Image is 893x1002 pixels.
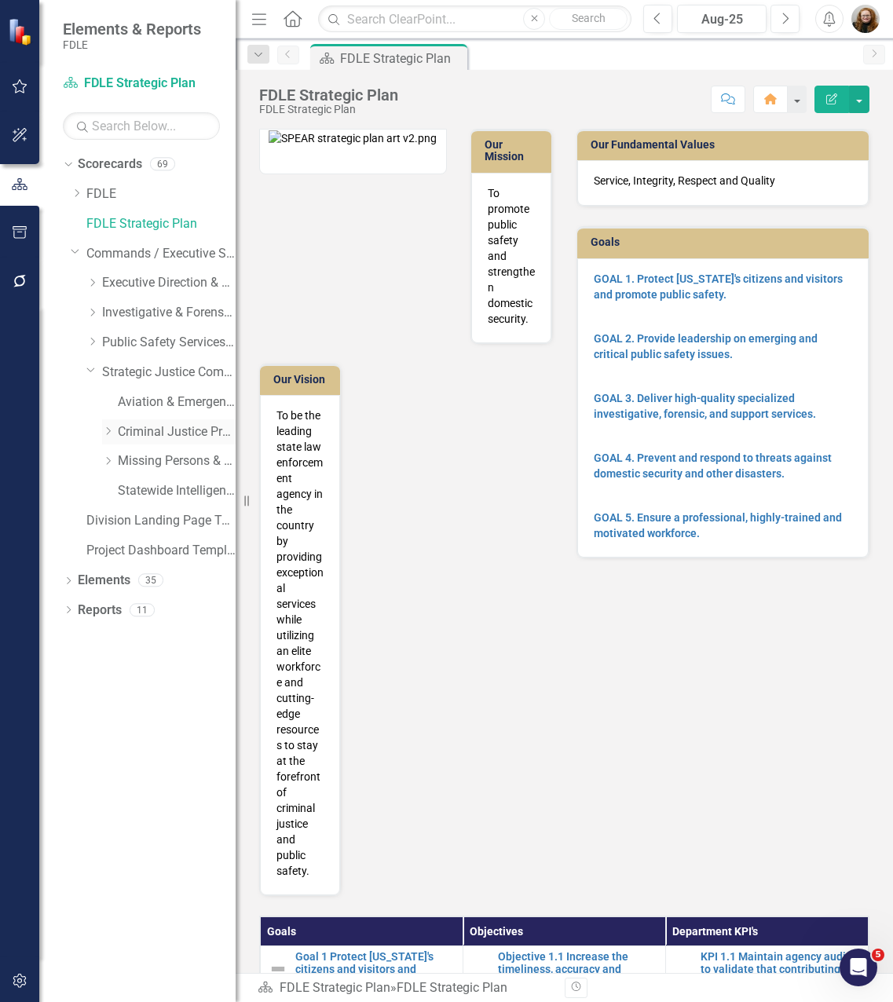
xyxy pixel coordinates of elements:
[280,980,390,995] a: FDLE Strategic Plan
[340,49,463,68] div: FDLE Strategic Plan
[591,139,862,151] h3: Our Fundamental Values
[273,374,332,386] h3: Our Vision
[269,960,287,978] img: Not Defined
[130,603,155,616] div: 11
[102,334,236,352] a: Public Safety Services Command
[86,185,236,203] a: FDLE
[86,542,236,560] a: Project Dashboard Template
[86,215,236,233] a: FDLE Strategic Plan
[78,572,130,590] a: Elements
[840,949,877,986] iframe: Intercom live chat
[8,18,35,46] img: ClearPoint Strategy
[549,8,628,30] button: Search
[269,130,437,146] img: SPEAR strategic plan art v2.png
[594,452,832,480] a: GOAL 4. Prevent and respond to threats against domestic security and other disasters.
[118,452,236,470] a: Missing Persons & Offender Enforcement
[63,112,220,140] input: Search Below...
[118,393,236,411] a: Aviation & Emergency Preparedness
[485,139,543,163] h3: Our Mission
[102,274,236,292] a: Executive Direction & Business Support
[683,10,761,29] div: Aug-25
[851,5,880,33] img: Jennifer Siddoway
[594,272,843,301] a: GOAL 1. Protect [US_STATE]'s citizens and visitors and promote public safety.
[594,332,818,360] a: GOAL 2. Provide leadership on emerging and critical public safety issues.
[258,979,553,997] div: »
[397,980,507,995] div: FDLE Strategic Plan
[276,408,324,879] p: To be the leading state law enforcement agency in the country by providing exceptional services w...
[594,392,816,420] a: GOAL 3. Deliver high-quality specialized investigative, forensic, and support services.
[102,304,236,322] a: Investigative & Forensic Services Command
[102,364,236,382] a: Strategic Justice Command
[78,155,142,174] a: Scorecards
[872,949,884,961] span: 5
[63,75,220,93] a: FDLE Strategic Plan
[138,574,163,587] div: 35
[498,951,657,1000] a: Objective 1.1 Increase the timeliness, accuracy and completeness of criminal justice information.
[318,5,631,33] input: Search ClearPoint...
[701,951,860,1000] a: KPI 1.1 Maintain agency audits to validate that contributing agencies are within the established ...
[674,972,693,991] img: Not Defined
[677,5,767,33] button: Aug-25
[86,512,236,530] a: Division Landing Page Template
[259,86,398,104] div: FDLE Strategic Plan
[63,20,201,38] span: Elements & Reports
[118,423,236,441] a: Criminal Justice Professionalism, Standards & Training Services
[471,966,490,985] img: Not Defined
[572,12,606,24] span: Search
[259,104,398,115] div: FDLE Strategic Plan
[594,173,853,188] p: Service, Integrity, Respect and Quality
[488,185,535,327] p: To promote public safety and strengthen domestic security.
[118,482,236,500] a: Statewide Intelligence
[78,602,122,620] a: Reports
[86,245,236,263] a: Commands / Executive Support Branch
[594,511,842,539] a: GOAL 5. Ensure a professional, highly-trained and motivated workforce.
[63,38,201,51] small: FDLE
[150,158,175,171] div: 69
[591,236,862,248] h3: Goals
[295,951,455,987] a: Goal 1 Protect [US_STATE]'s citizens and visitors and promote public safety.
